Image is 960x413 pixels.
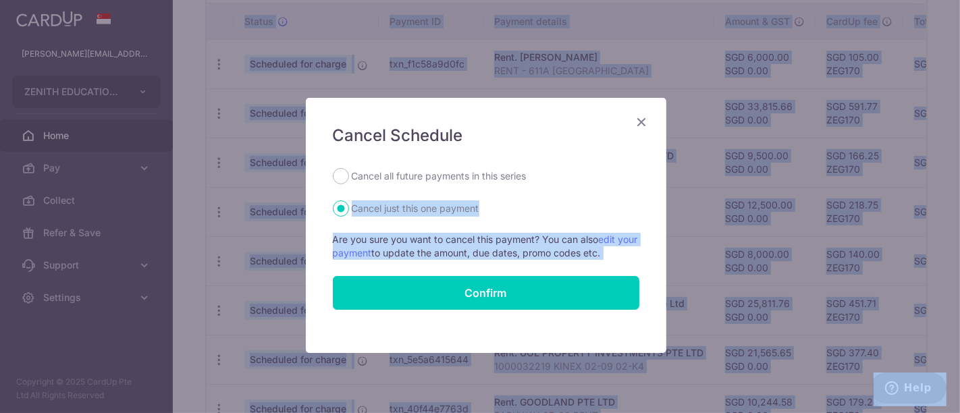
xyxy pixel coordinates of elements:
label: Cancel just this one payment [352,200,479,217]
label: Cancel all future payments in this series [352,168,527,184]
iframe: Opens a widget where you can find more information [874,373,946,406]
input: Confirm [333,276,639,310]
p: Are you sure you want to cancel this payment? You can also to update the amount, due dates, promo... [333,233,639,260]
button: Close [634,114,650,130]
h5: Cancel Schedule [333,125,639,146]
